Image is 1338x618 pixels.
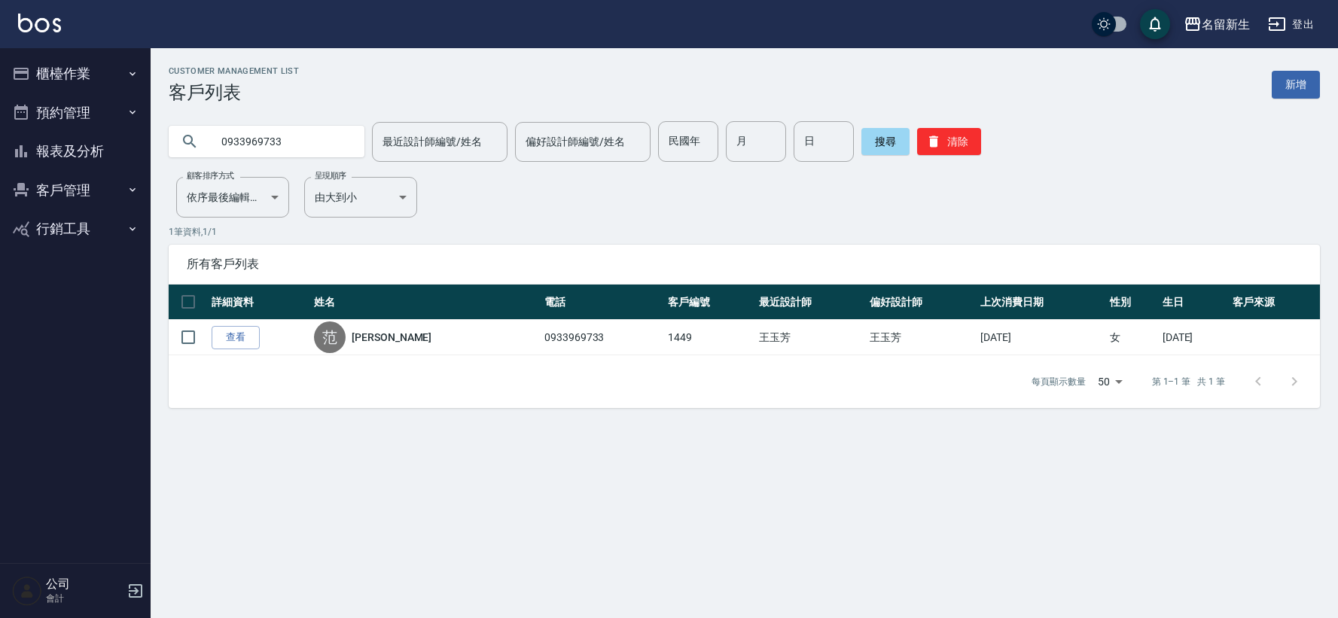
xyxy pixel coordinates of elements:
button: 客戶管理 [6,171,145,210]
td: [DATE] [1159,320,1229,355]
td: 女 [1106,320,1159,355]
button: 報表及分析 [6,132,145,171]
input: 搜尋關鍵字 [211,121,352,162]
button: 名留新生 [1178,9,1256,40]
th: 上次消費日期 [977,285,1106,320]
h3: 客戶列表 [169,82,299,103]
p: 會計 [46,592,123,605]
p: 第 1–1 筆 共 1 筆 [1152,375,1225,388]
button: 清除 [917,128,981,155]
td: [DATE] [977,320,1106,355]
button: 預約管理 [6,93,145,132]
label: 呈現順序 [315,170,346,181]
button: 登出 [1262,11,1320,38]
span: 所有客戶列表 [187,257,1302,272]
h2: Customer Management List [169,66,299,76]
img: Logo [18,14,61,32]
th: 最近設計師 [755,285,866,320]
td: 0933969733 [541,320,665,355]
a: 新增 [1272,71,1320,99]
td: 王玉芳 [755,320,866,355]
p: 每頁顯示數量 [1032,375,1086,388]
div: 范 [314,321,346,353]
th: 電話 [541,285,665,320]
td: 1449 [664,320,755,355]
img: Person [12,576,42,606]
th: 客戶來源 [1229,285,1320,320]
th: 性別 [1106,285,1159,320]
p: 1 筆資料, 1 / 1 [169,225,1320,239]
th: 偏好設計師 [866,285,977,320]
button: 行銷工具 [6,209,145,248]
th: 詳細資料 [208,285,310,320]
th: 客戶編號 [664,285,755,320]
button: 搜尋 [861,128,910,155]
div: 由大到小 [304,177,417,218]
th: 姓名 [310,285,541,320]
div: 依序最後編輯時間 [176,177,289,218]
td: 王玉芳 [866,320,977,355]
h5: 公司 [46,577,123,592]
a: [PERSON_NAME] [352,330,431,345]
div: 50 [1092,361,1128,402]
label: 顧客排序方式 [187,170,234,181]
a: 查看 [212,326,260,349]
button: 櫃檯作業 [6,54,145,93]
button: save [1140,9,1170,39]
th: 生日 [1159,285,1229,320]
div: 名留新生 [1202,15,1250,34]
